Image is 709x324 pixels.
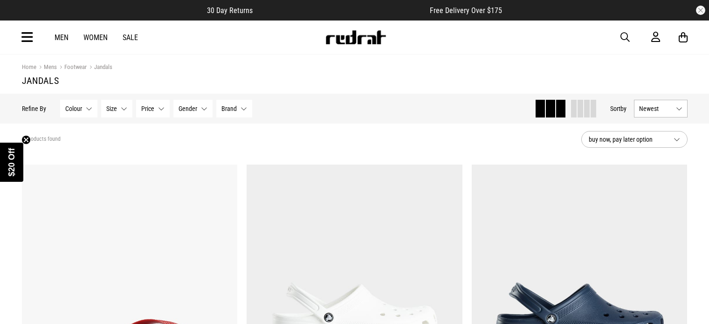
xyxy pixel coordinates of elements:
[65,105,82,112] span: Colour
[639,105,672,112] span: Newest
[179,105,197,112] span: Gender
[610,103,626,114] button: Sortby
[141,105,154,112] span: Price
[430,6,502,15] span: Free Delivery Over $175
[216,100,252,117] button: Brand
[7,148,16,176] span: $20 Off
[634,100,688,117] button: Newest
[106,105,117,112] span: Size
[101,100,132,117] button: Size
[221,105,237,112] span: Brand
[136,100,170,117] button: Price
[123,33,138,42] a: Sale
[271,6,411,15] iframe: Customer reviews powered by Trustpilot
[36,63,57,72] a: Mens
[207,6,253,15] span: 30 Day Returns
[22,136,61,143] span: 3 products found
[581,131,688,148] button: buy now, pay later option
[60,100,97,117] button: Colour
[173,100,213,117] button: Gender
[21,135,31,145] button: Close teaser
[589,134,666,145] span: buy now, pay later option
[22,105,46,112] p: Refine By
[57,63,87,72] a: Footwear
[55,33,69,42] a: Men
[22,63,36,70] a: Home
[87,63,112,72] a: Jandals
[22,75,688,86] h1: Jandals
[325,30,386,44] img: Redrat logo
[620,105,626,112] span: by
[83,33,108,42] a: Women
